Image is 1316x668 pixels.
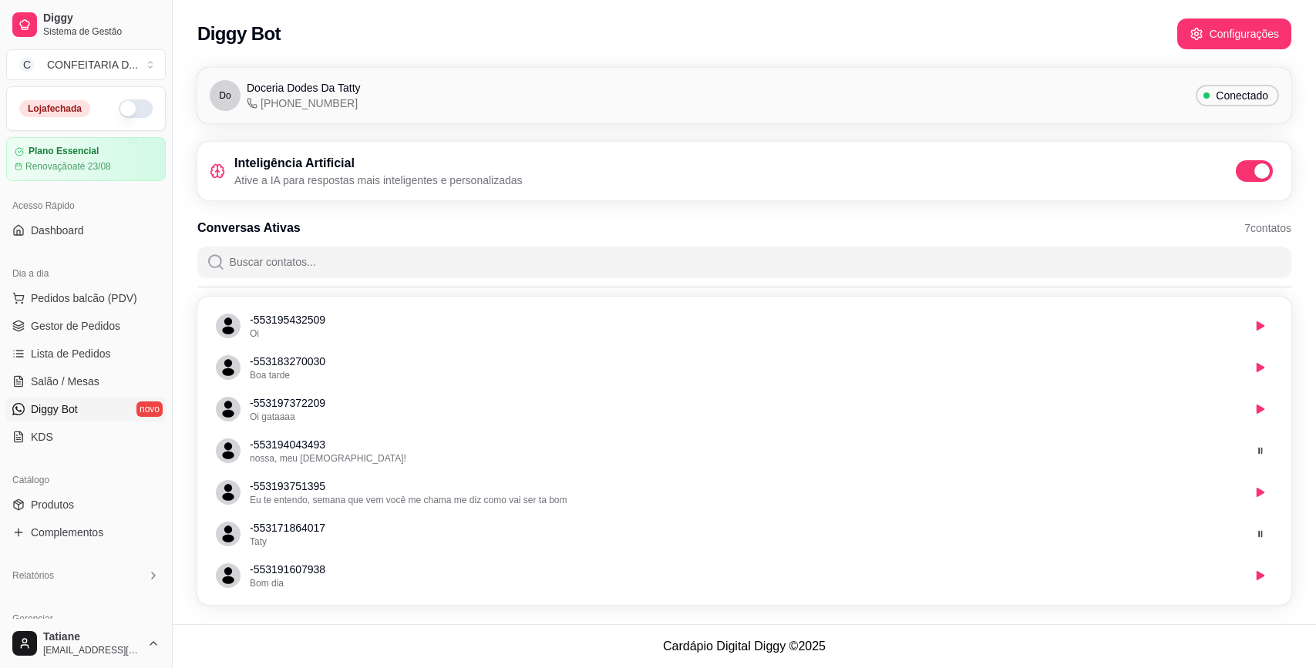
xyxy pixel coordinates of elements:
button: Select a team [6,49,166,80]
span: Bom dia [250,578,284,589]
span: Do [219,89,231,102]
div: CONFEITARIA D ... [47,57,138,72]
a: DiggySistema de Gestão [6,6,166,43]
p: - 553195432509 [250,312,1242,327]
span: Taty [250,536,267,547]
span: avatar [216,438,241,463]
span: Lista de Pedidos [31,346,111,361]
a: Plano EssencialRenovaçãoaté 23/08 [6,137,166,181]
a: Diggy Botnovo [6,397,166,421]
span: avatar [216,480,241,505]
div: Dia a dia [6,261,166,286]
a: Salão / Mesas [6,369,166,394]
span: Tatiane [43,630,141,644]
button: Pedidos balcão (PDV) [6,286,166,311]
span: avatar [216,355,241,380]
span: Pedidos balcão (PDV) [31,290,137,306]
article: Renovação até 23/08 [25,160,111,173]
div: Catálogo [6,468,166,492]
span: Sistema de Gestão [43,25,160,38]
span: Gestor de Pedidos [31,318,120,334]
span: Complementos [31,525,103,540]
p: - 553183270030 [250,354,1242,369]
div: Acesso Rápido [6,193,166,218]
span: Boa tarde [250,370,290,381]
span: avatar [216,563,241,588]
p: - 553171864017 [250,520,1242,535]
a: Dashboard [6,218,166,243]
span: Relatórios [12,569,54,582]
div: Loja fechada [19,100,90,117]
button: Alterar Status [119,99,153,118]
p: Ative a IA para respostas mais inteligentes e personalizadas [234,173,523,188]
span: Produtos [31,497,74,512]
span: Salão / Mesas [31,374,99,389]
p: - 553193751395 [250,478,1242,494]
p: - 553194043493 [250,437,1242,452]
span: KDS [31,429,53,445]
button: Configurações [1177,18,1291,49]
span: Eu te entendo, semana que vem você me chama me diz como vai ser ta bom [250,495,567,505]
a: Complementos [6,520,166,545]
span: [EMAIL_ADDRESS][DOMAIN_NAME] [43,644,141,656]
span: Oi gataaaa [250,411,295,422]
span: Oi [250,328,259,339]
a: Gestor de Pedidos [6,314,166,338]
span: Dashboard [31,223,84,238]
a: KDS [6,425,166,449]
span: Doceria Dodes Da Tatty [247,80,361,96]
span: Diggy Bot [31,401,78,417]
a: Lista de Pedidos [6,341,166,366]
span: avatar [216,314,241,338]
span: avatar [216,397,241,421]
p: - 553197372209 [250,395,1242,411]
span: C [19,57,35,72]
p: - 553191607938 [250,562,1242,577]
a: Produtos [6,492,166,517]
span: nossa, meu [DEMOGRAPHIC_DATA]! [250,453,406,464]
span: Diggy [43,12,160,25]
span: avatar [216,522,241,546]
span: Conectado [1210,88,1274,103]
button: Tatiane[EMAIL_ADDRESS][DOMAIN_NAME] [6,625,166,662]
h2: Diggy Bot [197,22,281,46]
span: [PHONE_NUMBER] [247,96,358,111]
span: 7 contatos [1244,220,1291,236]
h3: Inteligência Artificial [234,154,523,173]
h3: Conversas Ativas [197,219,301,237]
input: Buscar contatos... [225,247,1282,277]
article: Plano Essencial [29,146,99,157]
div: Gerenciar [6,606,166,631]
footer: Cardápio Digital Diggy © 2025 [173,624,1316,668]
